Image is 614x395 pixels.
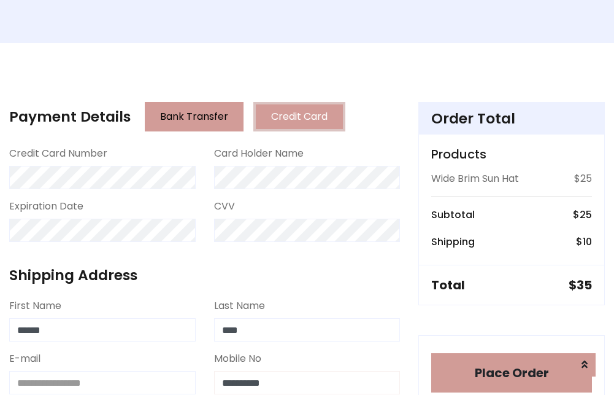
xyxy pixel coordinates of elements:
[431,147,592,162] h5: Products
[569,278,592,292] h5: $
[145,102,244,131] button: Bank Transfer
[214,146,304,161] label: Card Holder Name
[573,209,592,221] h6: $
[214,299,265,313] label: Last Name
[9,146,107,161] label: Credit Card Number
[580,208,592,222] span: 25
[431,278,465,292] h5: Total
[214,199,235,214] label: CVV
[577,276,592,294] span: 35
[576,236,592,248] h6: $
[253,102,345,131] button: Credit Card
[583,235,592,249] span: 10
[574,171,592,186] p: $25
[9,199,83,214] label: Expiration Date
[9,108,131,125] h4: Payment Details
[431,236,475,248] h6: Shipping
[9,299,61,313] label: First Name
[431,110,592,127] h4: Order Total
[214,351,261,366] label: Mobile No
[431,353,592,393] button: Place Order
[9,351,40,366] label: E-mail
[431,171,519,186] p: Wide Brim Sun Hat
[9,267,400,284] h4: Shipping Address
[431,209,475,221] h6: Subtotal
